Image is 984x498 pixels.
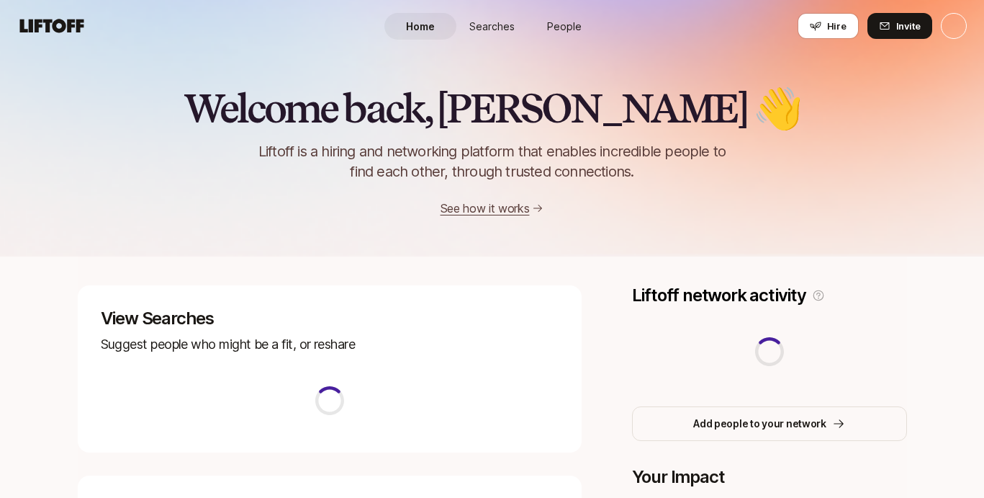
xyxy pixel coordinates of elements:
span: Invite [896,19,921,33]
a: Home [384,13,456,40]
a: People [528,13,600,40]
span: Home [406,19,435,34]
p: Add people to your network [693,415,826,432]
span: Searches [469,19,515,34]
button: Hire [798,13,859,39]
button: Invite [867,13,932,39]
a: Searches [456,13,528,40]
h2: Welcome back, [PERSON_NAME] 👋 [184,86,800,130]
p: Liftoff network activity [632,285,806,306]
p: Suggest people who might be a fit, or reshare [101,334,559,355]
span: Hire [827,19,847,33]
p: View Searches [101,308,559,329]
a: See how it works [441,201,530,215]
span: People [547,19,582,34]
p: Your Impact [632,467,907,487]
p: Liftoff is a hiring and networking platform that enables incredible people to find each other, th... [235,141,750,182]
button: Add people to your network [632,406,907,441]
